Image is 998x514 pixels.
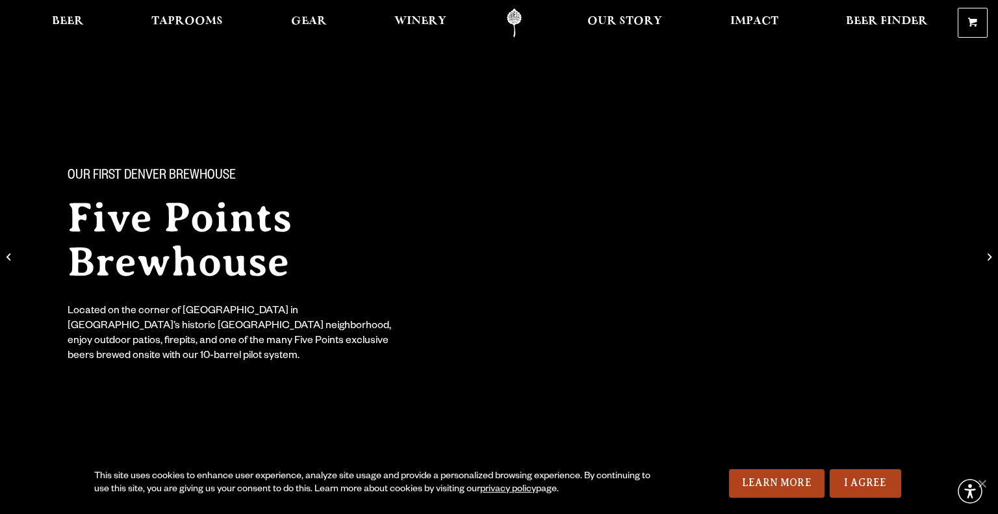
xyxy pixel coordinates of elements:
[394,16,446,27] span: Winery
[729,469,825,498] a: Learn More
[94,470,654,496] div: This site uses cookies to enhance user experience, analyze site usage and provide a personalized ...
[587,16,662,27] span: Our Story
[579,8,671,38] a: Our Story
[44,8,92,38] a: Beer
[151,16,223,27] span: Taprooms
[730,16,778,27] span: Impact
[480,485,536,495] a: privacy policy
[68,196,473,284] h2: Five Points Brewhouse
[386,8,455,38] a: Winery
[283,8,335,38] a: Gear
[490,8,539,38] a: Odell Home
[52,16,84,27] span: Beer
[68,305,400,365] div: Located on the corner of [GEOGRAPHIC_DATA] in [GEOGRAPHIC_DATA]’s historic [GEOGRAPHIC_DATA] neig...
[830,469,901,498] a: I Agree
[846,16,928,27] span: Beer Finder
[838,8,936,38] a: Beer Finder
[722,8,787,38] a: Impact
[291,16,327,27] span: Gear
[68,168,236,185] span: Our First Denver Brewhouse
[143,8,231,38] a: Taprooms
